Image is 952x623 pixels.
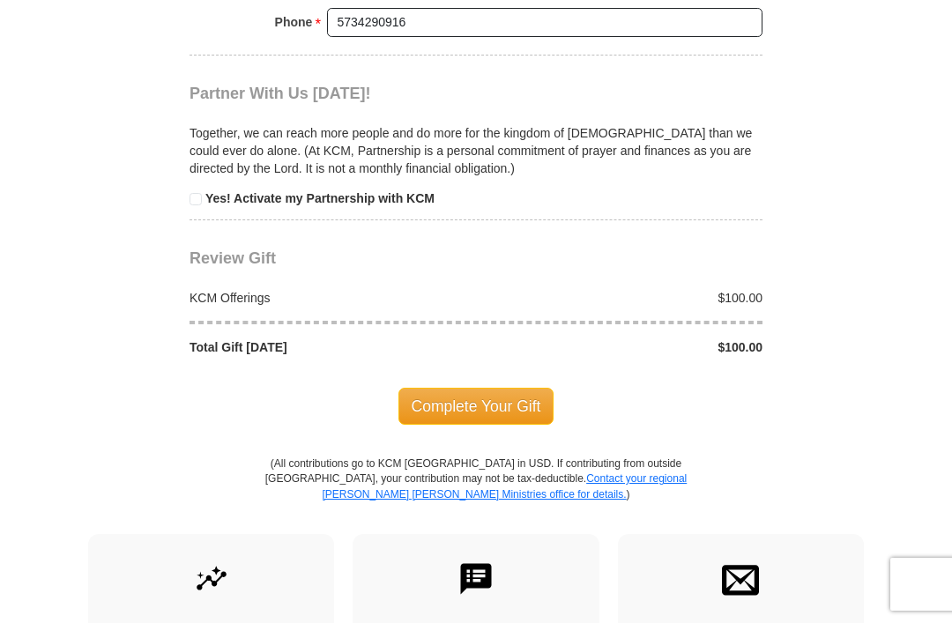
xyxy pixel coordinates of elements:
p: (All contributions go to KCM [GEOGRAPHIC_DATA] in USD. If contributing from outside [GEOGRAPHIC_D... [264,456,688,533]
div: $100.00 [476,289,772,307]
div: $100.00 [476,338,772,356]
strong: Phone [275,10,313,34]
div: Total Gift [DATE] [181,338,477,356]
span: Partner With Us [DATE]! [190,85,371,102]
a: Contact your regional [PERSON_NAME] [PERSON_NAME] Ministries office for details. [322,472,687,500]
img: envelope.svg [722,560,759,597]
div: KCM Offerings [181,289,477,307]
img: text-to-give.svg [457,560,495,597]
span: Review Gift [190,249,276,267]
p: Together, we can reach more people and do more for the kingdom of [DEMOGRAPHIC_DATA] than we coul... [190,124,762,177]
img: give-by-stock.svg [193,560,230,597]
span: Complete Your Gift [398,388,554,425]
strong: Yes! Activate my Partnership with KCM [205,191,435,205]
